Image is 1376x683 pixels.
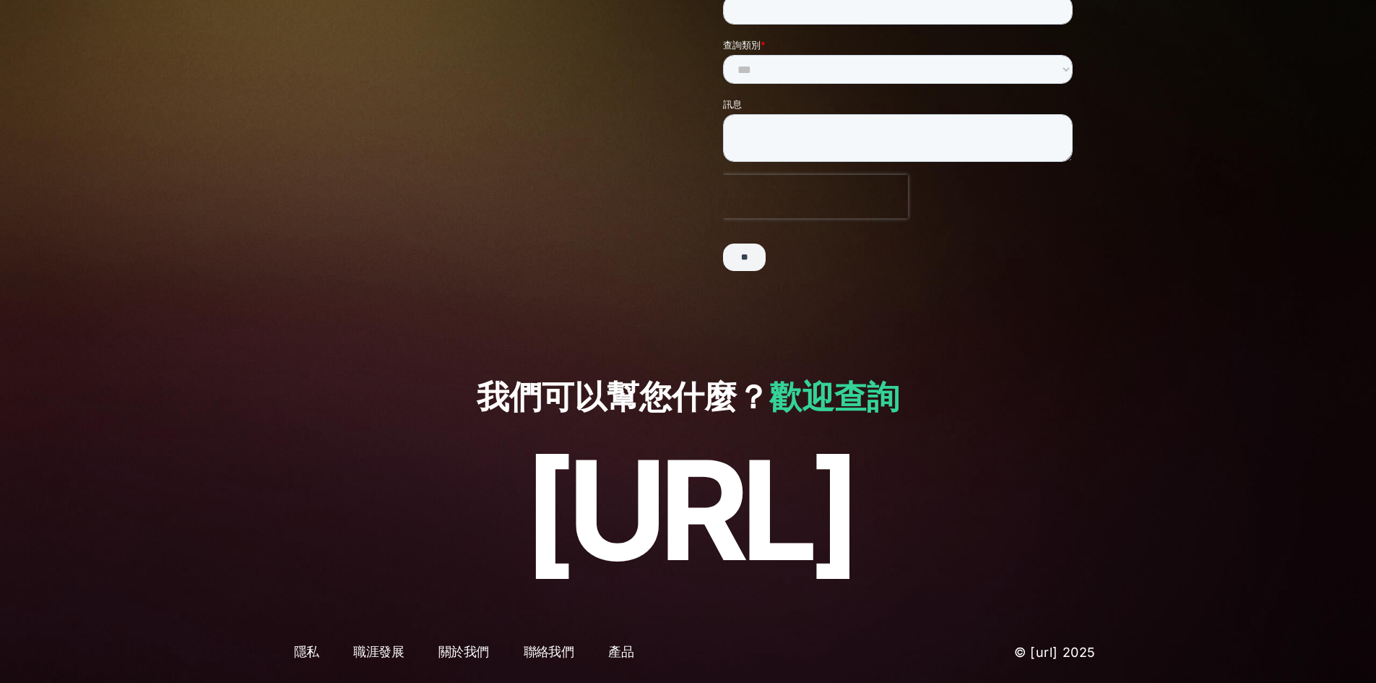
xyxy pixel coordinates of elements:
a: 職涯發展 [340,640,417,666]
font: 隱私 [294,643,319,658]
font: 我們可以幫您什麼？ [477,377,769,416]
font: 關於我們 [438,643,489,658]
font: © [URL] 2025 [1014,645,1096,660]
font: [URL] [524,426,853,593]
font: 聯絡我們 [524,643,574,658]
a: 歡迎查詢 [769,377,899,416]
a: 產品 [595,640,646,666]
a: 聯絡我們 [511,640,587,666]
a: 隱私 [281,640,332,666]
font: 產品 [608,643,633,658]
font: 職涯發展 [353,643,404,658]
a: 關於我們 [425,640,502,666]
